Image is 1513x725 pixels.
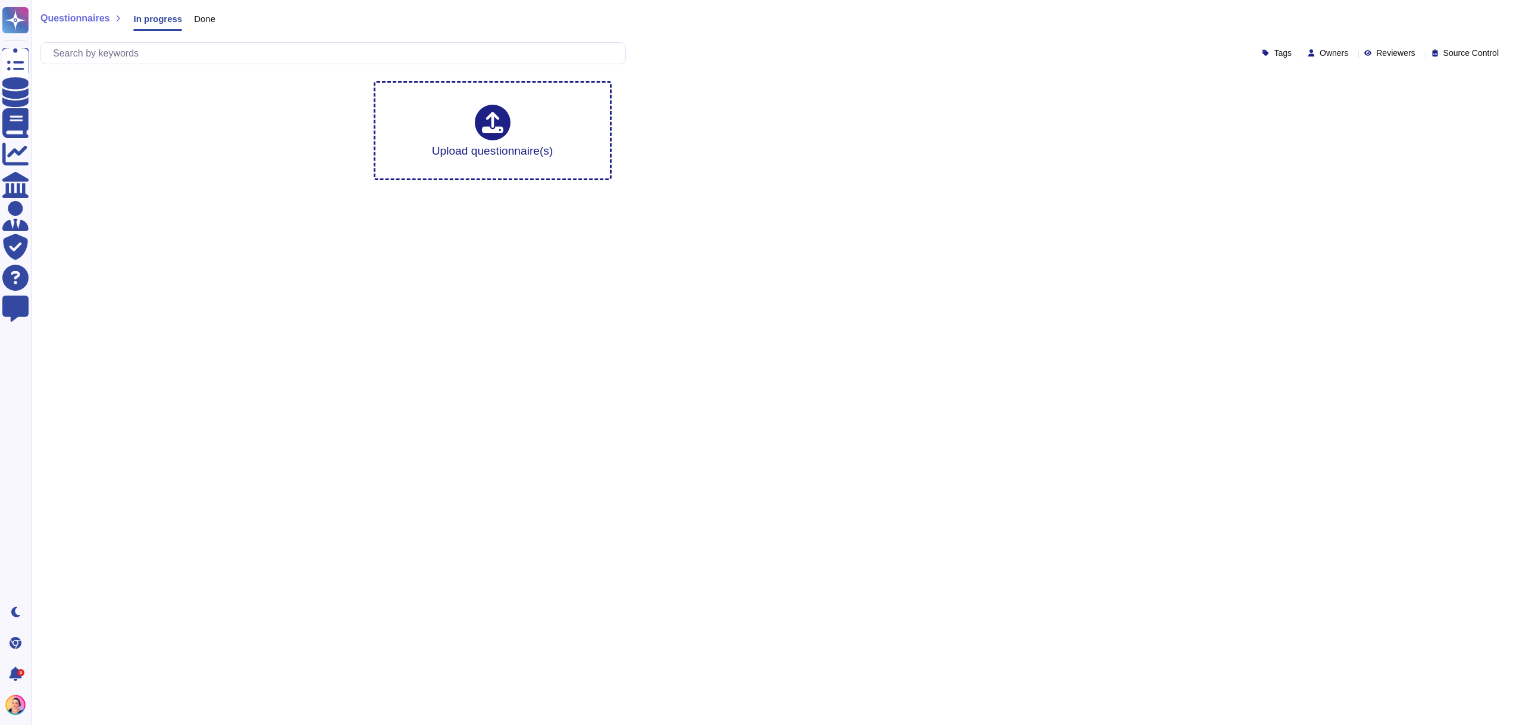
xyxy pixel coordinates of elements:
button: user [2,692,35,718]
span: Owners [1320,49,1348,57]
img: user [5,694,26,715]
input: Search by keywords [47,43,625,64]
div: 3 [17,669,24,676]
span: Tags [1274,49,1292,57]
div: Upload questionnaire(s) [432,105,553,156]
span: Reviewers [1376,49,1415,57]
span: In progress [133,14,182,23]
span: Questionnaires [40,14,109,23]
span: Source Control [1443,49,1499,57]
span: Done [194,14,215,23]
